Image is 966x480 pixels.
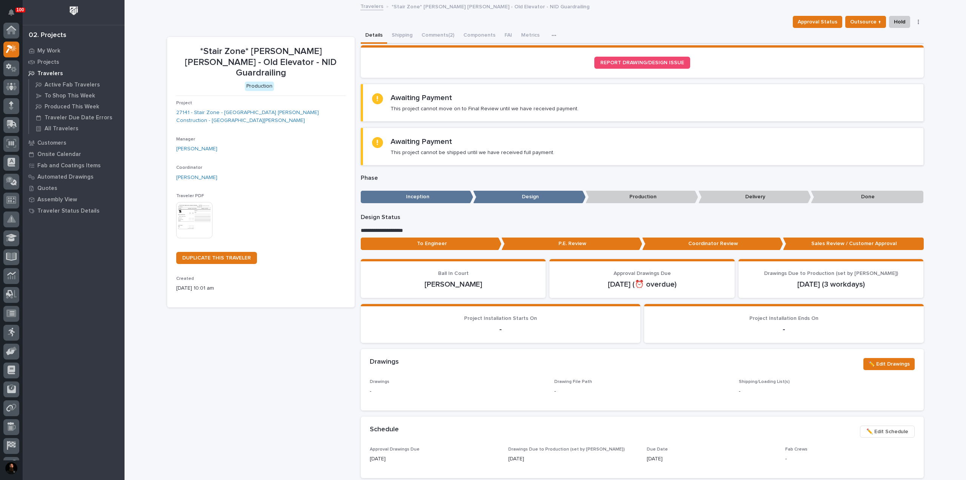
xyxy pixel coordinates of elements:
span: Manager [176,137,195,142]
p: [DATE] [508,455,638,463]
a: Assembly View [23,194,125,205]
span: Project Installation Starts On [464,316,537,321]
p: Inception [361,191,473,203]
p: *Stair Zone* [PERSON_NAME] [PERSON_NAME] - Old Elevator - NID Guardrailing [392,2,589,10]
span: Outsource ↑ [850,17,881,26]
p: Traveler Status Details [37,208,100,215]
button: users-avatar [3,460,19,476]
button: Notifications [3,5,19,20]
p: Done [811,191,923,203]
span: Drawings Due to Production (set by [PERSON_NAME]) [508,447,625,452]
span: Drawing File Path [554,380,592,384]
p: Design [473,191,586,203]
p: Production [586,191,698,203]
span: ✏️ Edit Schedule [866,427,908,436]
a: Projects [23,56,125,68]
span: Approval Drawings Due [614,271,671,276]
a: To Shop This Week [29,90,125,101]
span: Fab Crews [785,447,808,452]
span: ✏️ Edit Drawings [868,360,910,369]
p: Coordinator Review [642,238,783,250]
p: - [370,325,631,334]
p: This project cannot move on to Final Review until we have received payment. [391,105,578,112]
p: Travelers [37,70,63,77]
p: Sales Review / Customer Approval [783,238,924,250]
p: [PERSON_NAME] [370,280,537,289]
p: 100 [17,7,24,12]
a: All Travelers [29,123,125,134]
span: Approval Drawings Due [370,447,420,452]
span: Drawings Due to Production (set by [PERSON_NAME]) [764,271,898,276]
p: Automated Drawings [37,174,94,181]
a: Automated Drawings [23,171,125,182]
h2: Awaiting Payment [391,93,452,102]
p: Quotes [37,185,57,192]
a: My Work [23,45,125,56]
a: Onsite Calendar [23,148,125,160]
a: Active Fab Travelers [29,79,125,90]
p: [DATE] [370,455,499,463]
span: Approval Status [798,17,837,26]
button: Components [459,28,500,44]
div: 02. Projects [29,31,66,40]
p: [DATE] (⏰ overdue) [558,280,726,289]
div: Production [245,82,274,91]
span: Project Installation Ends On [749,316,818,321]
a: Produced This Week [29,101,125,112]
p: Design Status [361,214,924,221]
p: [DATE] 10:01 am [176,284,346,292]
span: Drawings [370,380,389,384]
p: - [739,387,914,395]
p: Projects [37,59,59,66]
p: [DATE] (3 workdays) [748,280,915,289]
a: [PERSON_NAME] [176,174,217,182]
a: REPORT DRAWING/DESIGN ISSUE [594,57,690,69]
p: Produced This Week [45,103,99,110]
p: *Stair Zone* [PERSON_NAME] [PERSON_NAME] - Old Elevator - NID Guardrailing [176,46,346,79]
span: Traveler PDF [176,194,204,198]
p: This project cannot be shipped until we have received full payment. [391,149,554,156]
a: DUPLICATE THIS TRAVELER [176,252,257,264]
p: To Shop This Week [45,93,95,99]
a: 27141 - Stair Zone - [GEOGRAPHIC_DATA] [PERSON_NAME] Construction - [GEOGRAPHIC_DATA][PERSON_NAME] [176,109,346,125]
a: Traveler Due Date Errors [29,112,125,123]
a: Traveler Status Details [23,205,125,216]
p: All Travelers [45,125,78,132]
p: Fab and Coatings Items [37,162,101,169]
a: Customers [23,137,125,148]
h2: Awaiting Payment [391,137,452,146]
p: Delivery [698,191,811,203]
button: Outsource ↑ [845,16,886,28]
a: Travelers [360,2,383,10]
p: My Work [37,48,60,54]
a: [PERSON_NAME] [176,145,217,153]
h2: Schedule [370,426,399,434]
button: Approval Status [793,16,842,28]
img: Workspace Logo [67,4,81,18]
a: Quotes [23,182,125,194]
button: Comments (2) [417,28,459,44]
span: Created [176,276,194,281]
p: Customers [37,140,66,147]
button: Metrics [517,28,544,44]
p: P.E. Review [501,238,642,250]
span: Coordinator [176,165,202,170]
span: Ball In Court [438,271,469,276]
span: Shipping/Loading List(s) [739,380,790,384]
span: Hold [894,17,905,26]
p: - [653,325,915,334]
span: Project [176,101,192,105]
a: Travelers [23,68,125,79]
p: Phase [361,174,924,182]
p: Onsite Calendar [37,151,81,158]
button: ✏️ Edit Schedule [860,426,915,438]
span: Due Date [647,447,668,452]
span: DUPLICATE THIS TRAVELER [182,255,251,261]
p: - [370,387,545,395]
button: FAI [500,28,517,44]
p: - [785,455,915,463]
p: To Engineer [361,238,501,250]
a: Fab and Coatings Items [23,160,125,171]
p: Active Fab Travelers [45,82,100,88]
p: [DATE] [647,455,776,463]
